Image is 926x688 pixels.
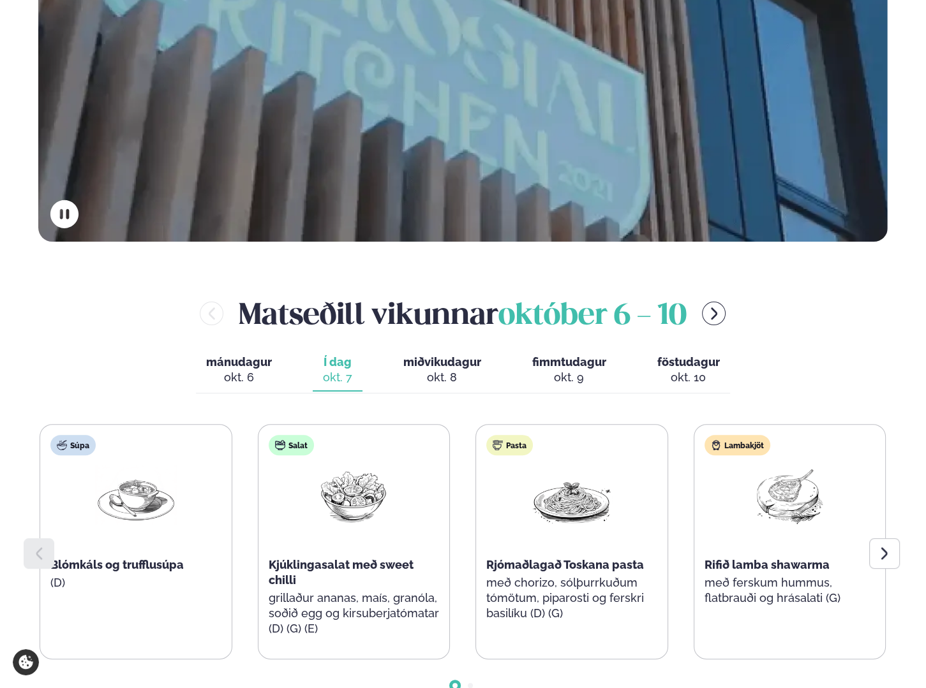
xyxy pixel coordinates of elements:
[749,465,830,525] img: Lamb-Meat.png
[498,302,687,330] span: október 6 - 10
[196,349,282,392] button: mánudagur okt. 6
[532,370,606,385] div: okt. 9
[531,465,613,525] img: Spagetti.png
[705,558,830,571] span: Rifið lamba shawarma
[647,349,730,392] button: föstudagur okt. 10
[705,435,770,455] div: Lambakjöt
[393,349,491,392] button: miðvikudagur okt. 8
[486,575,657,621] p: með chorizo, sólþurrkuðum tómötum, piparosti og ferskri basilíku (D) (G)
[403,370,481,385] div: okt. 8
[657,355,720,369] span: föstudagur
[493,440,503,450] img: pasta.svg
[269,558,414,587] span: Kjúklingasalat með sweet chilli
[275,440,285,450] img: salad.svg
[239,293,687,334] h2: Matseðill vikunnar
[486,558,644,571] span: Rjómaðlagað Toskana pasta
[532,355,606,369] span: fimmtudagur
[711,440,721,450] img: Lamb.svg
[657,370,720,385] div: okt. 10
[200,302,223,325] button: menu-btn-left
[702,302,726,325] button: menu-btn-right
[269,590,440,636] p: grillaður ananas, maís, granóla, soðið egg og kirsuberjatómatar (D) (G) (E)
[522,349,616,392] button: fimmtudagur okt. 9
[313,349,362,392] button: Í dag okt. 7
[50,558,184,571] span: Blómkáls og trufflusúpa
[323,355,352,370] span: Í dag
[206,355,272,369] span: mánudagur
[95,465,177,525] img: Soup.png
[705,575,876,606] p: með ferskum hummus, flatbrauði og hrásalati (G)
[452,683,458,688] span: Go to slide 1
[57,440,67,450] img: soup.svg
[403,355,481,369] span: miðvikudagur
[313,465,394,525] img: Salad.png
[206,370,272,385] div: okt. 6
[13,649,39,675] a: Cookie settings
[269,435,314,455] div: Salat
[323,370,352,385] div: okt. 7
[468,683,473,688] span: Go to slide 2
[486,435,533,455] div: Pasta
[50,435,96,455] div: Súpa
[50,575,221,590] p: (D)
